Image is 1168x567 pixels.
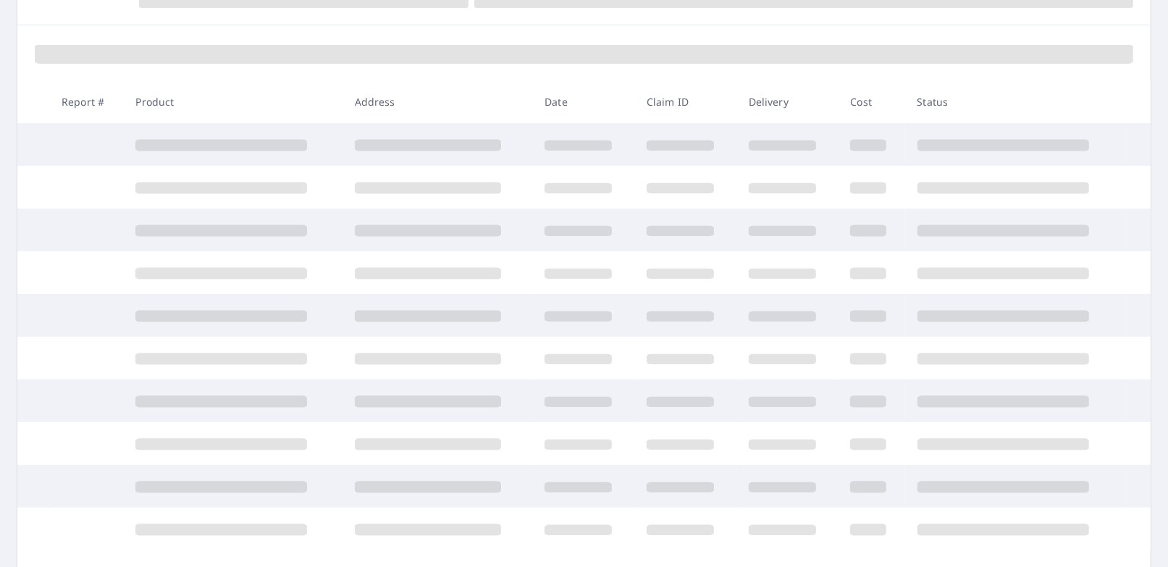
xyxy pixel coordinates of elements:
[906,80,1125,123] th: Status
[124,80,343,123] th: Product
[343,80,534,123] th: Address
[635,80,737,123] th: Claim ID
[533,80,635,123] th: Date
[839,80,905,123] th: Cost
[737,80,839,123] th: Delivery
[50,80,124,123] th: Report #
